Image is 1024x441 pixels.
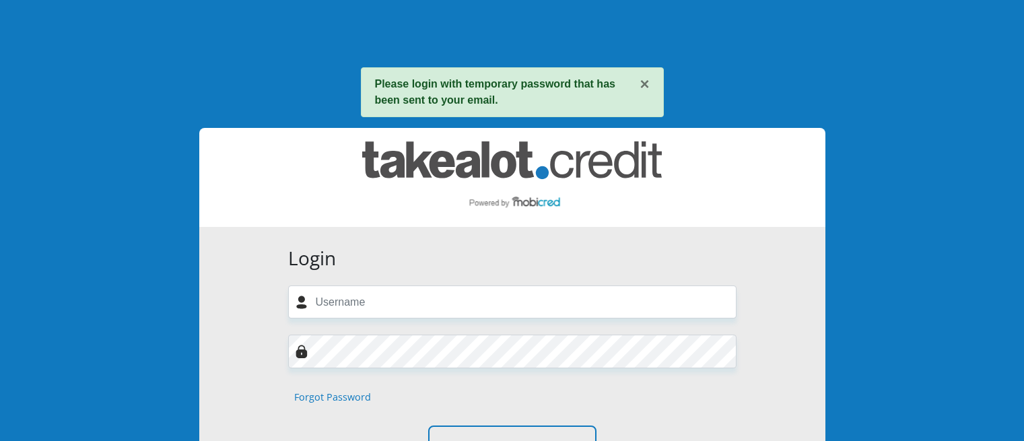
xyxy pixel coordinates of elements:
[640,76,649,92] button: ×
[288,285,737,318] input: Username
[375,78,615,106] strong: Please login with temporary password that has been sent to your email.
[295,345,308,358] img: Image
[294,390,371,405] a: Forgot Password
[362,141,662,213] img: takealot_credit logo
[288,247,737,270] h3: Login
[295,296,308,309] img: user-icon image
